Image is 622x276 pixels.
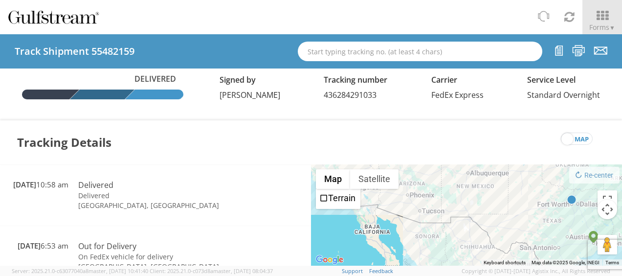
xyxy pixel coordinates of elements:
button: Drag Pegman onto the map to open Street View [598,235,617,254]
h5: Tracking number [324,76,387,85]
span: Map data ©2025 Google, INEGI [532,260,600,265]
label: Terrain [328,193,355,203]
button: Map camera controls [598,200,617,219]
a: Feedback [369,267,393,275]
td: [GEOGRAPHIC_DATA], [GEOGRAPHIC_DATA] [73,262,233,272]
a: Open this area in Google Maps (opens a new window) [313,253,346,266]
span: Server: 2025.21.0-c63077040a8 [12,267,148,275]
span: [DATE] [13,180,36,189]
button: Keyboard shortcuts [484,259,526,266]
h4: Track Shipment 55482159 [15,46,134,57]
span: 6:53 am [18,241,68,251]
h5: Signed by [220,76,280,85]
input: Start typing tracking no. (at least 4 chars) [298,42,542,61]
span: Forms [589,23,615,32]
img: gulfstream-logo-030f482cb65ec2084a9d.png [7,9,100,25]
h3: Tracking Details [17,120,111,164]
span: master, [DATE] 10:41:40 [89,267,148,275]
span: map [575,133,589,145]
img: Google [313,253,346,266]
h5: Carrier [431,76,484,85]
a: Support [342,267,363,275]
span: Copyright © [DATE]-[DATE] Agistix Inc., All Rights Reserved [462,267,610,275]
span: Delivered [130,73,183,85]
span: Client: 2025.21.0-c073d8a [150,267,273,275]
ul: Show street map [316,189,360,209]
span: [DATE] [18,241,41,251]
td: [GEOGRAPHIC_DATA], [GEOGRAPHIC_DATA] [73,201,233,210]
span: [PERSON_NAME] [220,90,280,100]
button: Re-center [569,167,620,184]
li: Terrain [317,190,359,208]
button: Toggle fullscreen view [598,190,617,210]
span: ▼ [609,23,615,32]
span: Delivered [78,180,113,190]
span: Standard Overnight [527,90,600,100]
button: Show street map [316,169,350,189]
span: FedEx Express [431,90,484,100]
h5: Service Level [527,76,600,85]
span: master, [DATE] 08:04:37 [213,267,273,275]
td: On FedEx vehicle for delivery [73,252,233,262]
td: Delivered [73,191,233,201]
span: 436284291033 [324,90,377,100]
button: Show satellite imagery [350,169,399,189]
span: Out for Delivery [78,241,136,252]
span: 10:58 am [13,180,68,189]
